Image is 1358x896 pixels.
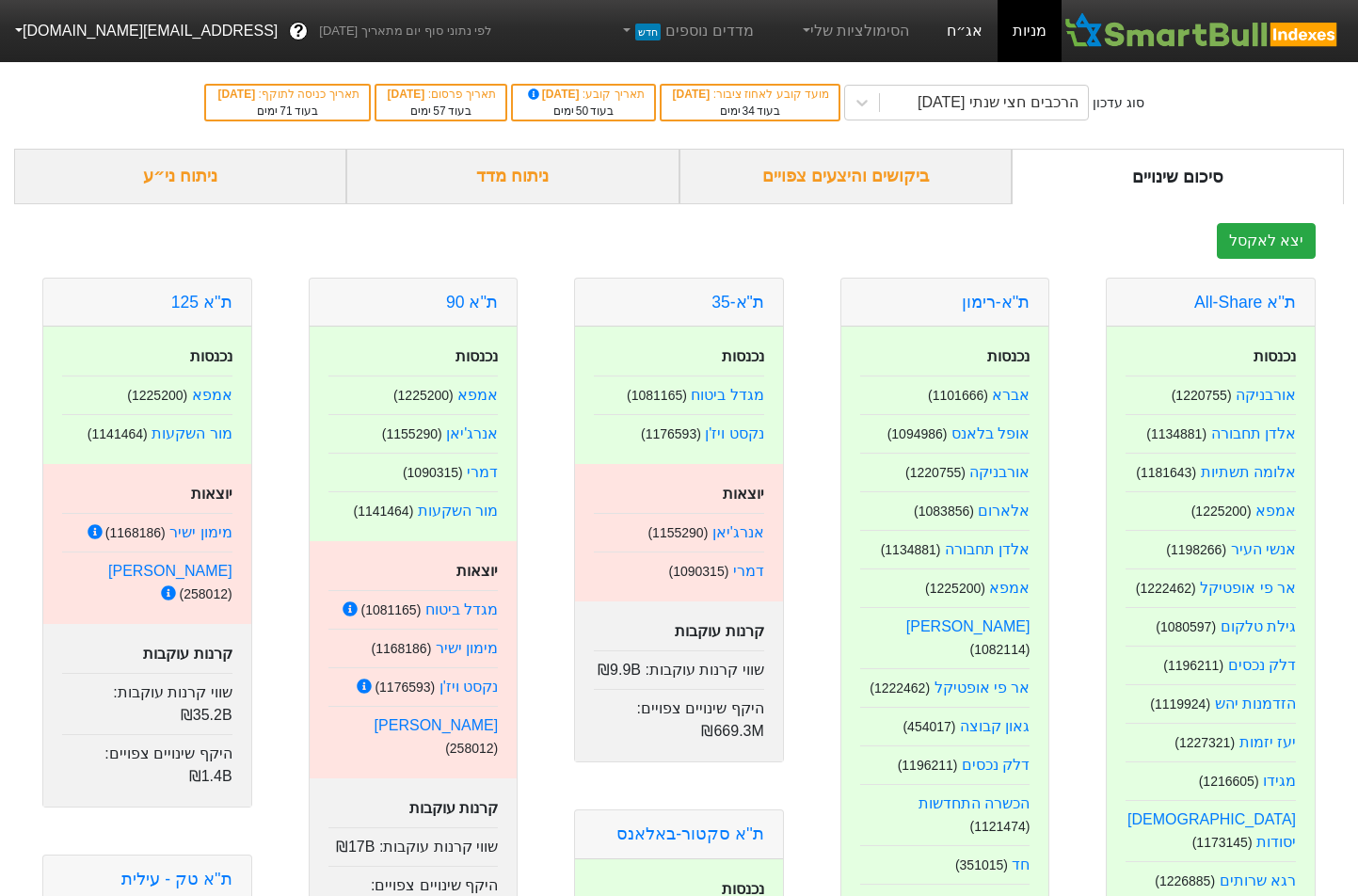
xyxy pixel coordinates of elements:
[216,103,359,120] div: בעוד ימים
[1211,425,1296,441] a: אלדן תחבורה
[446,425,498,441] a: אנרג'יאן
[635,24,661,40] span: חדש
[353,504,413,519] small: ( 1141464 )
[641,426,701,441] small: ( 1176593 )
[62,673,232,727] div: שווי קרנות עוקבות :
[445,741,498,756] small: ( 258012 )
[360,602,421,617] small: ( 1081165 )
[1263,773,1296,789] a: מגידו
[169,524,232,540] a: מימון ישיר
[935,680,1030,696] a: אר פי אופטיקל
[711,293,764,312] a: ת"א-35
[969,464,1030,480] a: אורבניקה
[105,525,166,540] small: ( 1168186 )
[1174,735,1235,750] small: ( 1227321 )
[1136,581,1196,596] small: ( 1222462 )
[903,719,955,734] small: ( 454017 )
[1228,657,1296,673] a: דלק נכסים
[456,563,498,579] strong: יוצאות
[409,800,498,816] strong: קרנות עוקבות
[189,768,232,784] span: ₪1.4B
[1254,348,1296,364] strong: נכנסות
[1231,541,1296,557] a: אנשי העיר
[647,525,708,540] small: ( 1155290 )
[1156,619,1216,634] small: ( 1080597 )
[962,293,1030,312] a: ת''א-רימון
[192,387,232,403] a: אמפא
[914,504,974,519] small: ( 1083856 )
[1215,696,1296,712] a: הזדמנות יהש
[386,103,497,120] div: בעוד ימים
[121,870,232,888] a: ת''א טק - עילית
[1012,856,1030,872] a: חד
[673,88,713,101] span: [DATE]
[1155,873,1215,888] small: ( 1226885 )
[898,758,958,773] small: ( 1196211 )
[598,662,641,678] span: ₪9.9B
[180,586,232,601] small: ( 258012 )
[612,12,761,50] a: מדדים נוספיםחדש
[743,104,755,118] span: 34
[919,795,1030,811] a: הכשרה התחדשות
[918,91,1078,114] div: הרכבים חצי שנתי [DATE]
[418,503,498,519] a: מור השקעות
[433,104,445,118] span: 57
[425,601,498,617] a: מגדל ביטוח
[928,388,988,403] small: ( 1101666 )
[970,819,1030,834] small: ( 1121474 )
[62,734,232,788] div: היקף שינויים צפויים :
[905,465,966,480] small: ( 1220755 )
[388,88,428,101] span: [DATE]
[712,524,764,540] a: אנרג'יאן
[403,465,463,480] small: ( 1090315 )
[987,348,1030,364] strong: נכנסות
[386,86,497,103] div: תאריך פרסום :
[1239,734,1296,750] a: יעז יזמות
[962,757,1030,773] a: דלק נכסים
[701,723,763,739] span: ₪669.3M
[791,12,918,50] a: הסימולציות שלי
[951,425,1030,441] a: אופל בלאנס
[294,19,304,44] span: ?
[14,149,346,204] div: ניתוח ני״ע
[989,580,1030,596] a: אמפא
[722,348,764,364] strong: נכנסות
[1163,658,1223,673] small: ( 1196211 )
[328,827,499,858] div: שווי קרנות עוקבות :
[88,426,148,441] small: ( 1141464 )
[457,387,498,403] a: אמפא
[522,86,644,103] div: תאריך קובע :
[455,348,498,364] strong: נכנסות
[371,641,431,656] small: ( 1168186 )
[524,88,583,101] span: [DATE]
[1221,618,1296,634] a: גילת טלקום
[671,103,829,120] div: בעוד ימים
[375,717,499,733] a: [PERSON_NAME]
[1191,504,1252,519] small: ( 1225200 )
[669,564,729,579] small: ( 1090315 )
[1220,872,1296,888] a: רגא שרותים
[870,680,930,696] small: ( 1222462 )
[1199,774,1259,789] small: ( 1216605 )
[992,387,1030,403] a: אברא
[127,388,187,403] small: ( 1225200 )
[336,839,375,855] span: ₪17B
[679,149,1012,204] div: ביקושים והיצעים צפויים
[960,718,1030,734] a: גאון קבוצה
[925,581,985,596] small: ( 1225200 )
[108,563,232,579] a: [PERSON_NAME]
[217,88,258,101] span: [DATE]
[467,464,498,480] a: דמרי
[319,22,491,40] span: לפי נתוני סוף יום מתאריך [DATE]
[671,86,829,103] div: מועד קובע לאחוז ציבור :
[1255,503,1296,519] a: אמפא
[382,426,442,441] small: ( 1155290 )
[576,104,588,118] span: 50
[1166,542,1226,557] small: ( 1198266 )
[375,680,435,695] small: ( 1176593 )
[346,149,679,204] div: ניתוח מדד
[1012,149,1344,204] div: סיכום שינויים
[1201,464,1296,480] a: אלומה תשתיות
[887,426,948,441] small: ( 1094986 )
[181,707,232,723] span: ₪35.2B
